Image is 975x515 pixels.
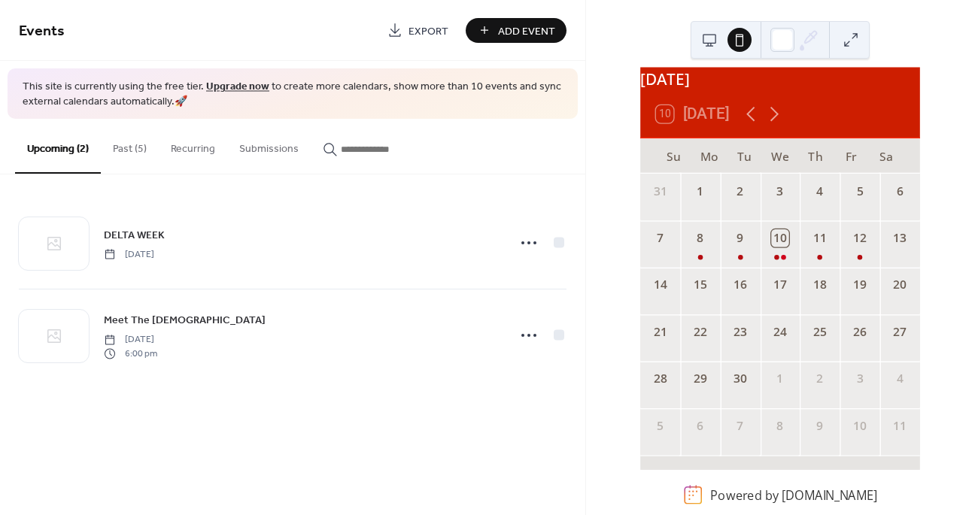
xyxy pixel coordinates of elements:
div: 6 [891,183,909,200]
div: 2 [812,370,829,387]
div: Tu [727,138,763,174]
span: 6:00 pm [104,347,157,360]
div: 5 [852,183,869,200]
span: Meet The [DEMOGRAPHIC_DATA] [104,313,266,329]
button: Recurring [159,119,227,172]
span: This site is currently using the free tier. to create more calendars, show more than 10 events an... [23,80,563,109]
div: 24 [772,323,789,341]
div: 9 [812,417,829,435]
div: 3 [772,183,789,200]
div: [DATE] [640,67,920,90]
div: 22 [691,323,709,341]
button: Add Event [466,18,566,43]
button: Past (5) [101,119,159,172]
span: DELTA WEEK [104,227,165,243]
a: Upgrade now [206,77,269,97]
a: [DOMAIN_NAME] [782,486,877,503]
div: We [763,138,798,174]
div: 10 [852,417,869,435]
div: 8 [772,417,789,435]
div: 5 [652,417,669,435]
div: 27 [891,323,909,341]
div: 4 [812,183,829,200]
div: 1 [691,183,709,200]
div: 26 [852,323,869,341]
div: 12 [852,229,869,247]
span: Events [19,17,65,46]
div: 11 [812,229,829,247]
div: 25 [812,323,829,341]
div: 17 [772,277,789,294]
div: 1 [772,370,789,387]
div: 16 [731,277,749,294]
div: 18 [812,277,829,294]
span: [DATE] [104,247,154,261]
div: Sa [869,138,904,174]
a: Meet The [DEMOGRAPHIC_DATA] [104,311,266,329]
div: 15 [691,277,709,294]
span: Add Event [498,23,555,39]
div: 9 [731,229,749,247]
div: Mo [691,138,727,174]
div: 28 [652,370,669,387]
div: 30 [731,370,749,387]
div: 20 [891,277,909,294]
div: Powered by [710,486,877,503]
div: Su [656,138,691,174]
div: 29 [691,370,709,387]
div: 10 [772,229,789,247]
div: 21 [652,323,669,341]
span: [DATE] [104,333,157,347]
div: 2 [731,183,749,200]
button: Upcoming (2) [15,119,101,174]
div: 13 [891,229,909,247]
div: 7 [731,417,749,435]
div: 19 [852,277,869,294]
div: 31 [652,183,669,200]
div: 3 [852,370,869,387]
div: 14 [652,277,669,294]
div: 4 [891,370,909,387]
div: Fr [834,138,869,174]
div: 8 [691,229,709,247]
a: Export [376,18,460,43]
div: 11 [891,417,909,435]
span: Export [409,23,448,39]
div: 23 [731,323,749,341]
div: Th [798,138,834,174]
div: 6 [691,417,709,435]
a: DELTA WEEK [104,226,165,244]
div: 7 [652,229,669,247]
button: Submissions [227,119,311,172]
